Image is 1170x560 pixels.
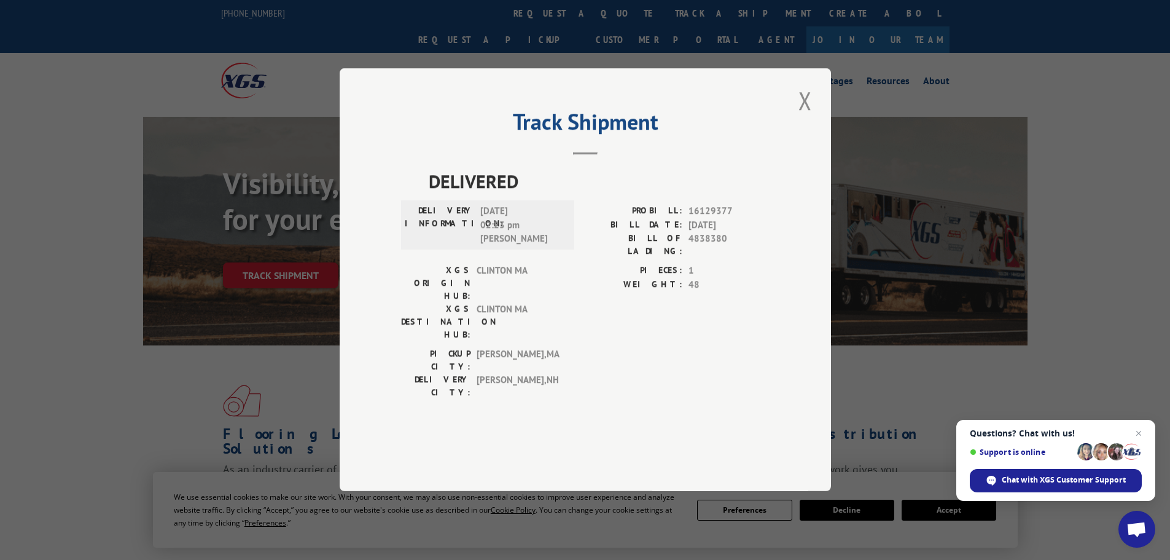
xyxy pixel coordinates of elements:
[688,278,770,292] span: 48
[1118,511,1155,548] a: Open chat
[477,303,560,342] span: CLINTON MA
[401,264,470,303] label: XGS ORIGIN HUB:
[585,278,682,292] label: WEIGHT:
[480,205,563,246] span: [DATE] 02:23 pm [PERSON_NAME]
[795,84,816,117] button: Close modal
[477,264,560,303] span: CLINTON MA
[401,374,470,400] label: DELIVERY CITY:
[401,113,770,136] h2: Track Shipment
[970,428,1142,438] span: Questions? Chat with us!
[970,469,1142,492] span: Chat with XGS Customer Support
[401,303,470,342] label: XGS DESTINATION HUB:
[585,232,682,258] label: BILL OF LADING:
[688,232,770,258] span: 4838380
[585,205,682,219] label: PROBILL:
[405,205,474,246] label: DELIVERY INFORMATION:
[688,218,770,232] span: [DATE]
[1002,475,1126,486] span: Chat with XGS Customer Support
[585,264,682,278] label: PIECES:
[401,348,470,374] label: PICKUP CITY:
[477,348,560,374] span: [PERSON_NAME] , MA
[429,168,770,195] span: DELIVERED
[688,264,770,278] span: 1
[688,205,770,219] span: 16129377
[970,448,1073,457] span: Support is online
[585,218,682,232] label: BILL DATE:
[477,374,560,400] span: [PERSON_NAME] , NH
